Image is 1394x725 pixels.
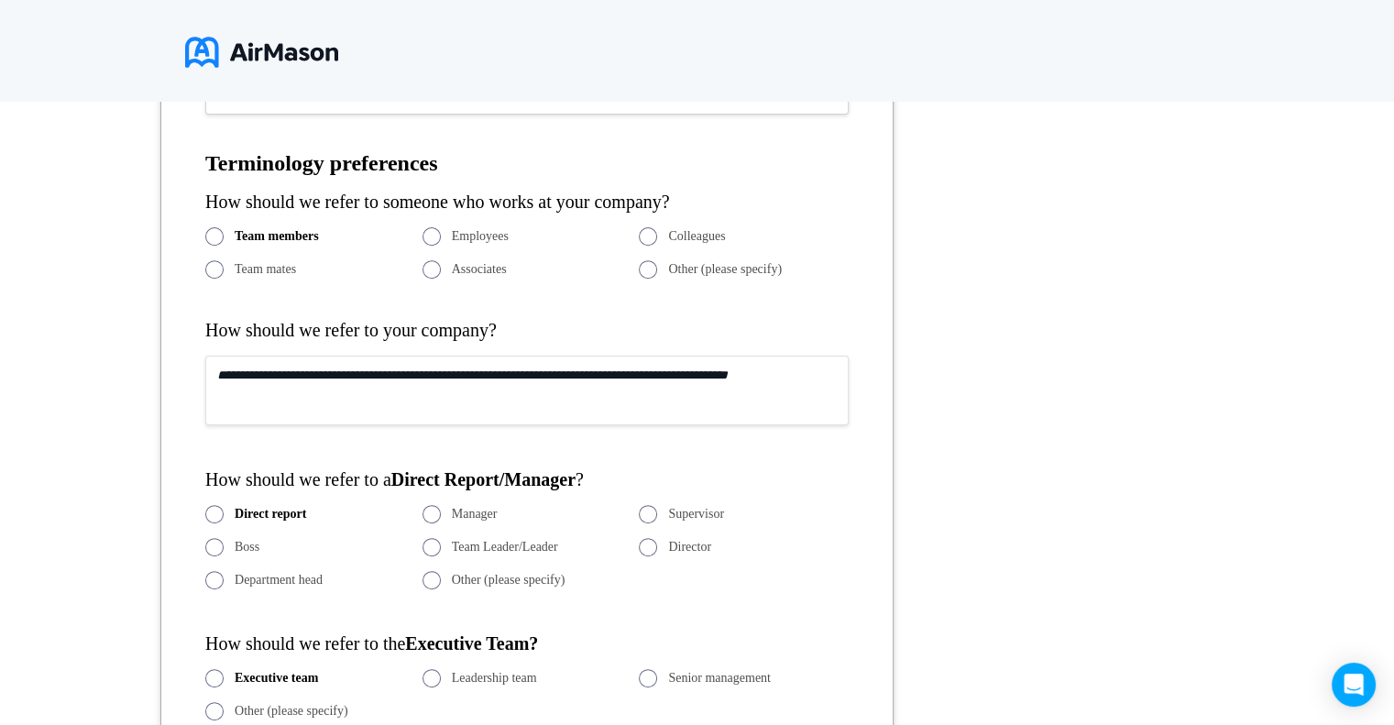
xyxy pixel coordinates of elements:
span: Associates [452,262,507,277]
div: How should we refer to the [205,633,849,654]
span: Team mates [235,262,296,277]
span: Executive team [235,671,318,686]
b: Executive Team? [405,633,538,654]
div: How should we refer to someone who works at your company? [205,192,849,213]
span: Department head [235,573,323,588]
span: Leadership team [452,671,537,686]
div: How should we refer to your company? [205,320,849,341]
span: Team members [235,229,319,244]
span: Director [668,540,711,555]
h1: Terminology preferences [205,151,849,177]
div: Open Intercom Messenger [1332,663,1376,707]
span: Senior management [668,671,771,686]
span: Other (please specify) [668,262,782,277]
span: Colleagues [668,229,725,244]
span: Direct report [235,507,306,522]
span: Employees [452,229,509,244]
b: Direct Report/Manager [391,469,576,489]
span: Boss [235,540,259,555]
span: Manager [452,507,498,522]
span: Supervisor [668,507,724,522]
img: logo [185,29,338,75]
span: Team Leader/Leader [452,540,558,555]
div: How should we refer to a ? [205,469,849,490]
span: Other (please specify) [452,573,565,588]
span: Other (please specify) [235,704,348,719]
